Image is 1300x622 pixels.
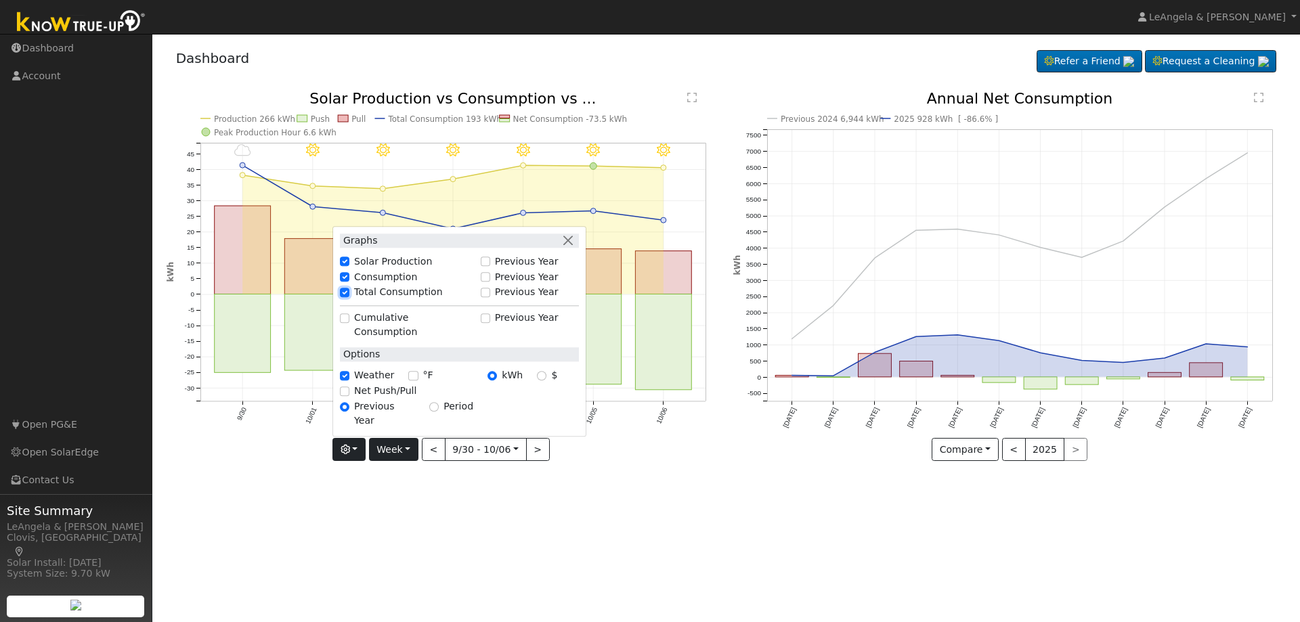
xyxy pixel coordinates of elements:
circle: onclick="" [1038,245,1043,250]
rect: onclick="" [941,376,974,377]
label: Previous Year [495,270,559,284]
rect: onclick="" [1148,373,1182,378]
text: 3000 [746,277,762,284]
button: Compare [932,438,999,461]
text: 45 [186,150,194,158]
input: Net Push/Pull [340,386,349,396]
text: 1000 [746,341,762,349]
a: Map [14,546,26,557]
circle: onclick="" [789,373,795,378]
input: Previous Year [340,402,349,412]
rect: onclick="" [284,294,341,371]
i: 10/02 - MostlyClear [376,143,389,157]
text: 25 [186,213,194,220]
text: 2000 [746,309,762,317]
label: Period [443,399,473,414]
i: 10/06 - Clear [657,143,670,157]
circle: onclick="" [240,162,245,168]
div: Solar Install: [DATE] [7,556,145,570]
text: -15 [184,338,194,345]
label: Options [340,348,380,362]
text: 30 [186,197,194,204]
circle: onclick="" [661,165,666,171]
img: retrieve [1123,56,1134,67]
rect: onclick="" [1231,377,1264,380]
text: 20 [186,228,194,236]
text: [DATE] [865,406,880,428]
input: °F [408,371,418,380]
text: -500 [747,390,761,397]
circle: onclick="" [240,173,245,178]
label: Net Push/Pull [354,384,416,399]
circle: onclick="" [1162,204,1167,210]
circle: onclick="" [831,374,836,379]
rect: onclick="" [900,361,933,377]
text: [DATE] [1072,406,1087,428]
text: 15 [186,244,194,251]
text: 3500 [746,261,762,268]
text: [DATE] [1196,406,1211,428]
label: Graphs [340,234,378,248]
text: [DATE] [947,406,963,428]
rect: onclick="" [635,251,691,294]
button: < [422,438,446,461]
text: 2025 928 kWh [ -86.6% ] [894,114,999,124]
label: $ [552,369,558,383]
span: LeAngela & [PERSON_NAME] [1149,12,1286,22]
text: 10/05 [584,406,599,425]
circle: onclick="" [1204,341,1209,347]
circle: onclick="" [309,183,315,189]
text: 6000 [746,180,762,187]
text: Previous 2024 6,944 kWh [781,114,884,124]
circle: onclick="" [1121,238,1126,244]
rect: onclick="" [1107,377,1140,379]
circle: onclick="" [872,350,877,355]
input: Period [429,402,439,412]
text: [DATE] [1237,406,1253,428]
text: Solar Production vs Consumption vs ... [309,90,596,107]
input: Solar Production [340,257,349,267]
text: Push [310,114,329,124]
a: Refer a Friend [1037,50,1142,73]
circle: onclick="" [450,177,456,182]
text: kWh [166,262,175,282]
text: Production 266 kWh [214,114,295,124]
button: < [1002,438,1026,461]
rect: onclick="" [565,294,622,384]
circle: onclick="" [590,163,597,170]
text: 10/01 [304,406,318,425]
input: Consumption [340,272,349,282]
input: kWh [487,371,497,380]
text: 9/30 [236,406,248,422]
text: [DATE] [781,406,797,428]
rect: onclick="" [284,239,341,294]
label: °F [423,369,433,383]
text: 4000 [746,244,762,252]
circle: onclick="" [590,208,596,214]
text: [DATE] [1113,406,1129,428]
text: 7500 [746,131,762,139]
label: Cumulative Consumption [354,311,473,340]
rect: onclick="" [817,377,850,378]
circle: onclick="" [309,204,315,209]
text: Net Consumption -73.5 kWh [513,114,627,124]
text: 40 [186,166,194,173]
circle: onclick="" [831,303,836,309]
text: Peak Production Hour 6.6 kWh [214,128,337,137]
text: [DATE] [823,406,839,428]
circle: onclick="" [380,210,385,216]
rect: onclick="" [1024,377,1057,389]
text: -5 [188,307,194,314]
a: Dashboard [176,50,250,66]
input: Previous Year [481,272,490,282]
text: [DATE] [906,406,922,428]
text: -10 [184,322,194,330]
text: -25 [184,369,194,376]
circle: onclick="" [520,210,525,216]
div: Clovis, [GEOGRAPHIC_DATA] [7,531,145,559]
div: System Size: 9.70 kW [7,567,145,581]
circle: onclick="" [661,217,666,223]
img: retrieve [70,600,81,610]
button: 9/30 - 10/06 [445,438,527,461]
rect: onclick="" [859,354,892,378]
